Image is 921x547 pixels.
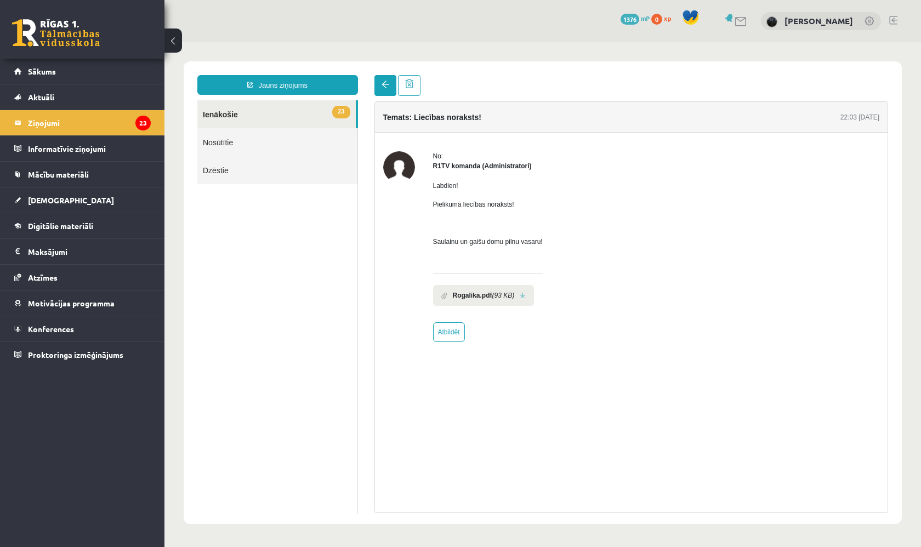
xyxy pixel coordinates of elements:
[784,15,853,26] a: [PERSON_NAME]
[28,136,151,161] legend: Informatīvie ziņojumi
[168,64,185,76] span: 23
[269,195,378,204] p: Saulainu un gaišu domu pilnu vasaru!
[28,239,151,264] legend: Maksājumi
[664,14,671,22] span: xp
[33,86,193,114] a: Nosūtītie
[328,248,350,258] i: (93 KB)
[269,280,300,300] a: Atbildēt
[269,120,367,128] strong: R1TV komanda (Administratori)
[28,221,93,231] span: Digitālie materiāli
[14,84,151,110] a: Aktuāli
[651,14,676,22] a: 0 xp
[33,33,194,53] a: Jauns ziņojums
[766,16,777,27] img: Karolina Rogalika
[12,19,100,47] a: Rīgas 1. Tālmācības vidusskola
[14,59,151,84] a: Sākums
[14,110,151,135] a: Ziņojumi23
[135,116,151,130] i: 23
[28,92,54,102] span: Aktuāli
[219,71,317,79] h4: Temats: Liecības noraksts!
[14,265,151,290] a: Atzīmes
[14,162,151,187] a: Mācību materiāli
[14,290,151,316] a: Motivācijas programma
[621,14,639,25] span: 1376
[28,298,115,308] span: Motivācijas programma
[28,350,123,360] span: Proktoringa izmēģinājums
[28,66,56,76] span: Sākums
[14,187,151,213] a: [DEMOGRAPHIC_DATA]
[651,14,662,25] span: 0
[28,110,151,135] legend: Ziņojumi
[641,14,650,22] span: mP
[269,139,378,149] p: Labdien!
[269,157,378,167] p: Pielikumā liecības noraksts!
[269,109,378,119] div: No:
[28,324,74,334] span: Konferences
[219,109,251,141] img: R1TV komanda
[14,239,151,264] a: Maksājumi
[14,342,151,367] a: Proktoringa izmēģinājums
[14,316,151,341] a: Konferences
[28,169,89,179] span: Mācību materiāli
[28,272,58,282] span: Atzīmes
[288,248,328,258] b: Rogalika.pdf
[676,70,715,80] div: 22:03 [DATE]
[33,58,191,86] a: 23Ienākošie
[28,195,114,205] span: [DEMOGRAPHIC_DATA]
[33,114,193,142] a: Dzēstie
[14,213,151,238] a: Digitālie materiāli
[14,136,151,161] a: Informatīvie ziņojumi
[621,14,650,22] a: 1376 mP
